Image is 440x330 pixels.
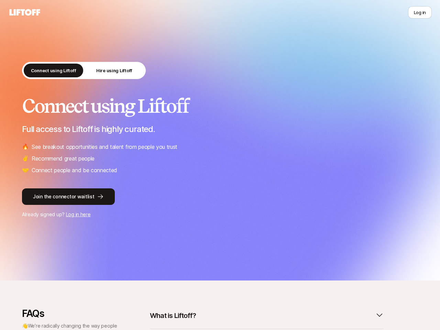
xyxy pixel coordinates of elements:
a: Join the connector waitlist [22,188,418,205]
p: Already signed up? [22,210,418,219]
a: Log in here [66,211,91,217]
span: ✌️ [22,154,29,163]
p: Full access to Liftoff is highly curated. [22,124,418,134]
p: FAQs [22,308,118,319]
span: 🔥 [22,142,29,151]
button: What is Liftoff? [150,308,384,323]
p: What is Liftoff? [150,311,196,320]
p: Connect using Liftoff [31,67,76,74]
p: See breakout opportunities and talent from people you trust [32,142,177,151]
span: 🤝 [22,166,29,175]
p: Hire using Liftoff [96,67,132,74]
p: Recommend great people [32,154,95,163]
button: Join the connector waitlist [22,188,115,205]
h2: Connect using Liftoff [22,96,418,116]
p: Connect people and be connected [32,166,117,175]
button: Log in [408,6,432,19]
